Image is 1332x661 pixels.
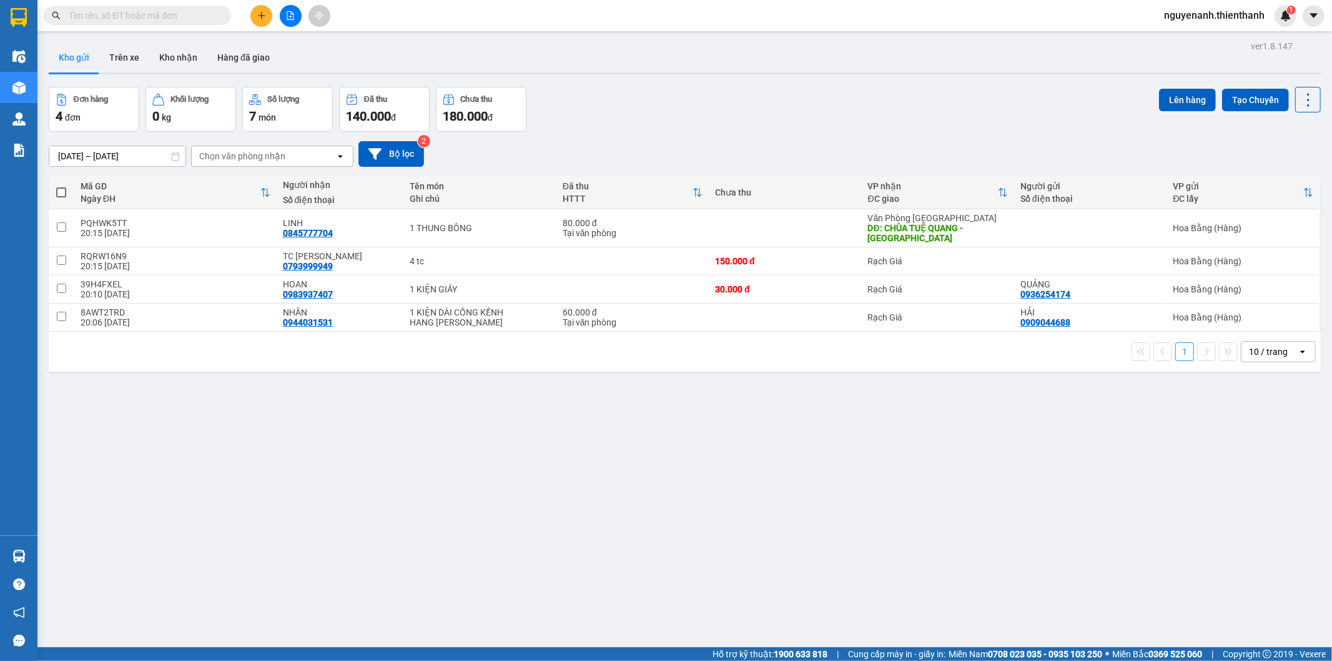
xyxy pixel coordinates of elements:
span: Miền Bắc [1112,647,1202,661]
div: 80.000 đ [563,218,703,228]
div: HẢI [1020,307,1160,317]
button: Trên xe [99,42,149,72]
span: file-add [286,11,295,20]
button: Hàng đã giao [207,42,280,72]
div: Đã thu [563,181,693,191]
button: aim [308,5,330,27]
div: TC KIM CHI [283,251,398,261]
div: Rạch Giá [868,256,1008,266]
img: warehouse-icon [12,112,26,126]
div: Người nhận [283,180,398,190]
div: Tên món [410,181,550,191]
div: HANG KHONG DONG KIEM [410,317,550,327]
span: message [13,635,25,647]
div: Mã GD [81,181,260,191]
div: 20:10 [DATE] [81,289,270,299]
sup: 2 [418,135,430,147]
div: 0936254174 [1020,289,1070,299]
span: question-circle [13,579,25,590]
div: VP gửi [1173,181,1303,191]
div: 0983937407 [283,289,333,299]
button: Kho gửi [49,42,99,72]
div: Tại văn phòng [563,228,703,238]
div: Số điện thoại [1020,194,1160,204]
span: 4 [56,109,62,124]
button: Bộ lọc [358,141,424,167]
th: Toggle SortBy [556,176,709,209]
svg: open [1298,347,1308,357]
button: file-add [280,5,302,27]
button: Số lượng7món [242,87,333,132]
span: | [837,647,839,661]
div: Chưa thu [715,187,855,197]
input: Tìm tên, số ĐT hoặc mã đơn [69,9,216,22]
span: 180.000 [443,109,488,124]
button: Đã thu140.000đ [339,87,430,132]
span: kg [162,112,171,122]
div: Số lượng [267,95,299,104]
div: 39H4FXEL [81,279,270,289]
th: Toggle SortBy [74,176,277,209]
span: 1 [1289,6,1293,14]
button: plus [250,5,272,27]
button: Khối lượng0kg [146,87,236,132]
th: Toggle SortBy [862,176,1014,209]
span: nguyenanh.thienthanh [1154,7,1275,23]
img: warehouse-icon [12,50,26,63]
div: 60.000 đ [563,307,703,317]
div: 1 KIỆN GIẤY [410,284,550,294]
img: warehouse-icon [12,81,26,94]
button: Chưa thu180.000đ [436,87,526,132]
div: 0845777704 [283,228,333,238]
div: Ghi chú [410,194,550,204]
div: Hoa Bằng (Hàng) [1173,284,1313,294]
div: Hoa Bằng (Hàng) [1173,223,1313,233]
sup: 1 [1287,6,1296,14]
div: Rạch Giá [868,284,1008,294]
div: Đã thu [364,95,387,104]
div: 20:15 [DATE] [81,228,270,238]
div: 20:06 [DATE] [81,317,270,327]
span: đ [488,112,493,122]
span: Hỗ trợ kỹ thuật: [713,647,827,661]
div: 1 THUNG BÔNG [410,223,550,233]
div: Hoa Bằng (Hàng) [1173,312,1313,322]
div: LINH [283,218,398,228]
div: Khối lượng [170,95,209,104]
img: icon-new-feature [1280,10,1291,21]
strong: 1900 633 818 [774,649,827,659]
svg: open [335,151,345,161]
span: Cung cấp máy in - giấy in: [848,647,945,661]
div: 10 / trang [1249,345,1288,358]
span: caret-down [1308,10,1320,21]
div: VP nhận [868,181,998,191]
div: 8AWT2TRD [81,307,270,317]
div: 20:15 [DATE] [81,261,270,271]
div: HTTT [563,194,693,204]
div: HOAN [283,279,398,289]
span: copyright [1263,650,1271,659]
span: món [259,112,276,122]
button: Tạo Chuyến [1222,89,1289,111]
button: Kho nhận [149,42,207,72]
div: Rạch Giá [868,312,1008,322]
div: 0793999949 [283,261,333,271]
span: aim [315,11,323,20]
span: 7 [249,109,256,124]
div: 30.000 đ [715,284,855,294]
img: solution-icon [12,144,26,157]
div: Tại văn phòng [563,317,703,327]
span: plus [257,11,266,20]
span: notification [13,607,25,619]
div: QUẢNG [1020,279,1160,289]
div: 4 tc [410,256,550,266]
div: 1 KIỆN DÀI CỒNG KỀNH [410,307,550,317]
div: 0909044688 [1020,317,1070,327]
strong: 0708 023 035 - 0935 103 250 [988,649,1102,659]
span: đơn [65,112,81,122]
input: Select a date range. [49,146,185,166]
button: Lên hàng [1159,89,1216,111]
div: Hoa Bằng (Hàng) [1173,256,1313,266]
div: 0944031531 [283,317,333,327]
span: 0 [152,109,159,124]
